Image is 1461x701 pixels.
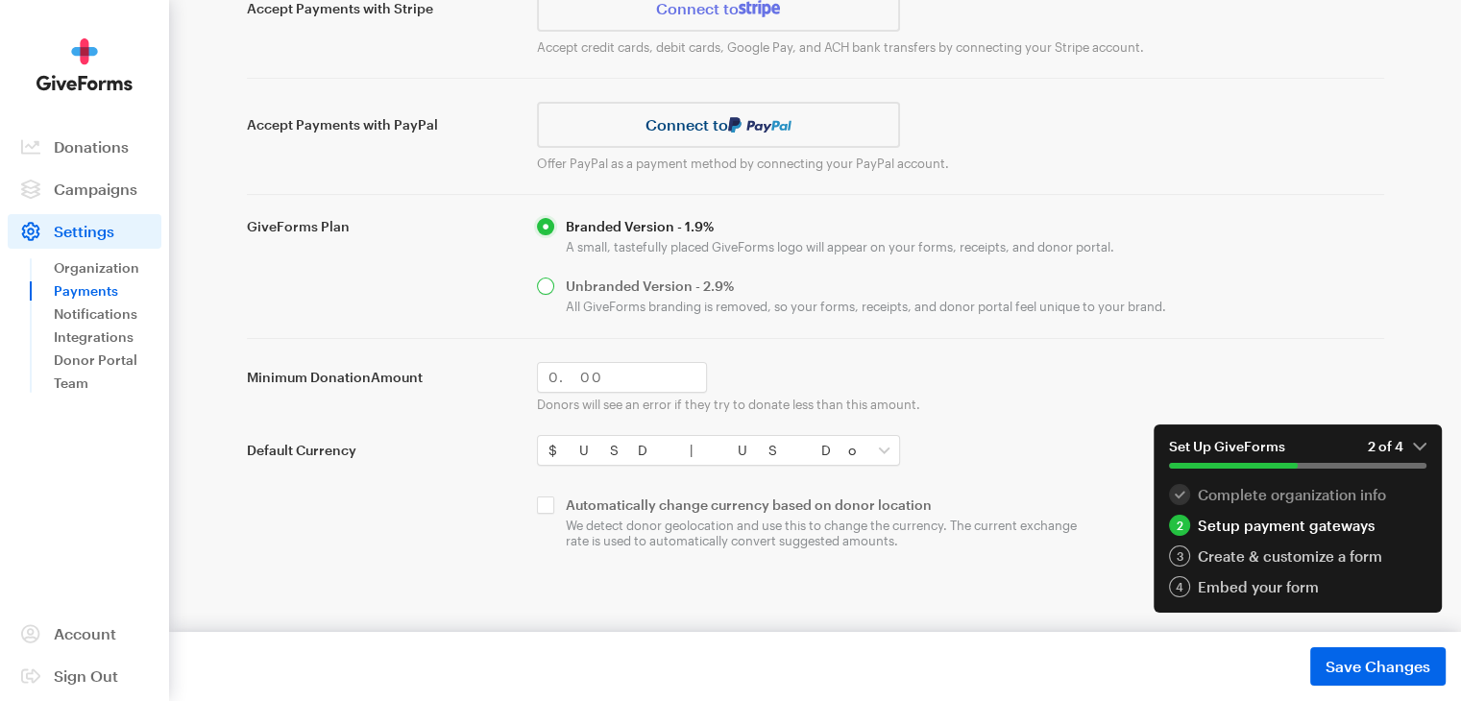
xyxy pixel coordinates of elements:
label: Accept Payments with PayPal [247,116,514,133]
img: GiveForms [37,38,133,91]
div: 1 [1169,484,1190,505]
a: Payments [54,279,161,302]
span: Sign Out [54,666,118,685]
a: Campaigns [8,172,161,206]
a: Team [54,372,161,395]
span: Donations [54,137,129,156]
span: Amount [371,369,423,385]
button: Save Changes [1310,647,1446,686]
div: Create & customize a form [1169,545,1426,567]
div: 2 [1169,515,1190,536]
div: Complete organization info [1169,484,1426,505]
div: Setup payment gateways [1169,515,1426,536]
em: 2 of 4 [1368,438,1426,455]
div: 4 [1169,576,1190,597]
p: Offer PayPal as a payment method by connecting your PayPal account. [537,156,1384,171]
span: Save Changes [1326,655,1430,678]
div: Embed your form [1169,576,1426,597]
a: Integrations [54,326,161,349]
span: Account [54,624,116,642]
a: Donations [8,130,161,164]
a: Settings [8,214,161,249]
div: 3 [1169,545,1190,567]
a: Account [8,616,161,651]
a: 1 Complete organization info [1169,484,1426,505]
span: Settings [54,222,114,240]
label: Minimum Donation [247,369,514,386]
a: Donor Portal [54,349,161,372]
input: 0.00 [537,362,707,393]
p: Donors will see an error if they try to donate less than this amount. [537,397,1384,412]
label: GiveForms Plan [247,218,514,235]
label: Default Currency [247,442,514,459]
span: Campaigns [54,180,137,198]
p: Accept credit cards, debit cards, Google Pay, and ACH bank transfers by connecting your Stripe ac... [537,39,1384,55]
img: paypal-036f5ec2d493c1c70c99b98eb3a666241af203a93f3fc3b8b64316794b4dcd3f.svg [728,117,791,133]
a: Organization [54,256,161,279]
a: 3 Create & customize a form [1169,545,1426,567]
a: 4 Embed your form [1169,576,1426,597]
a: Sign Out [8,659,161,693]
a: 2 Setup payment gateways [1169,515,1426,536]
a: Connect to [537,102,901,148]
a: Notifications [54,302,161,326]
button: Set Up GiveForms2 of 4 [1154,424,1442,484]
